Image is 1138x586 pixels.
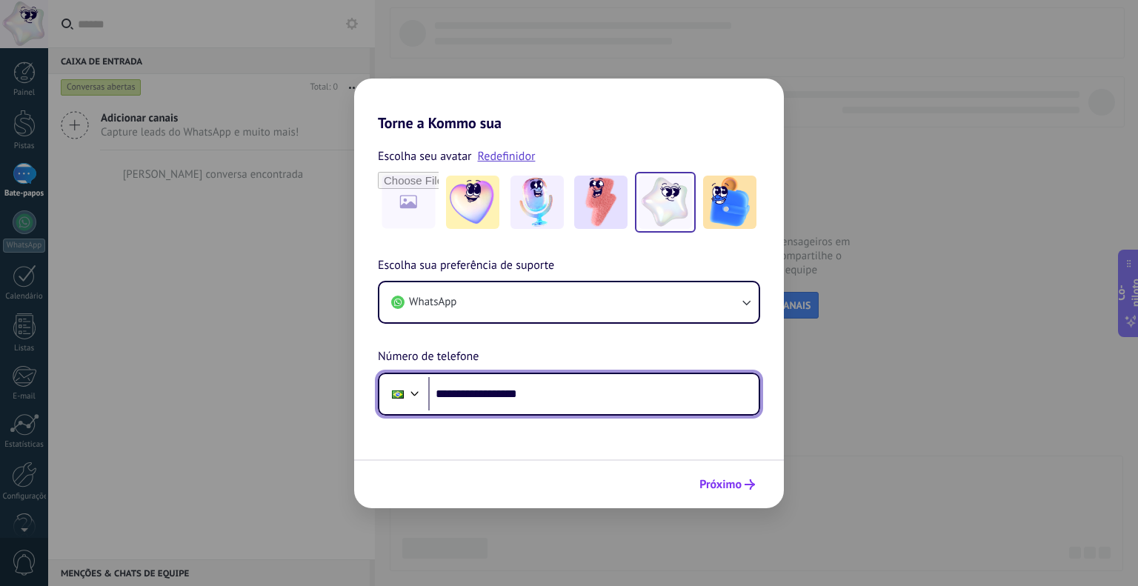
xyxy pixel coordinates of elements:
[378,258,554,273] font: Escolha sua preferência de suporte
[703,176,756,229] img: -5.jpeg
[693,472,762,497] button: Próximo
[574,176,628,229] img: -3.jpeg
[378,113,502,133] font: Torne a Kommo sua
[379,282,759,322] button: WhatsApp
[510,176,564,229] img: -2.jpeg
[384,379,412,410] div: Brasil: + 55
[409,295,456,309] font: WhatsApp
[446,176,499,229] img: -1.jpeg
[639,176,692,229] img: -4.jpeg
[378,349,479,364] font: Número de telefone
[699,477,742,492] font: Próximo
[378,149,472,164] font: Escolha seu avatar
[478,149,536,164] a: Redefinidor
